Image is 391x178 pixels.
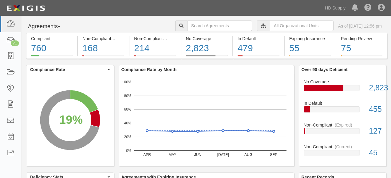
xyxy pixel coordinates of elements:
text: 100% [122,80,131,84]
div: In Default [299,100,386,106]
text: APR [143,153,151,157]
b: Over 90 days Deficient [302,67,348,72]
div: As of [DATE] 12:56 pm [338,23,382,29]
b: Compliance Rate by Month [121,67,177,72]
div: Expiring Insurance [289,36,331,42]
div: (Current) [114,36,131,42]
div: Non-Compliant (Expired) [134,36,176,42]
a: Non-Compliant(Expired)214 [129,55,180,60]
div: 168 [82,42,124,55]
div: (Expired) [165,36,183,42]
svg: A chart. [26,74,114,166]
div: Non-Compliant [299,122,386,128]
div: 2,823 [186,42,228,55]
svg: A chart. [119,74,294,166]
div: 455 [364,104,386,115]
a: Non-Compliant(Current)168 [78,55,129,60]
text: AUG [244,153,252,157]
div: 214 [134,42,176,55]
div: 2,823 [364,82,386,93]
div: (Expired) [335,122,352,128]
div: Pending Review [341,36,382,42]
div: 127 [364,126,386,137]
a: No Coverage2,823 [304,79,382,100]
a: In Default455 [304,100,382,122]
text: SEP [270,153,277,157]
text: [DATE] [217,153,229,157]
button: Agreements [26,21,72,33]
div: Non-Compliant [299,144,386,150]
text: MAY [168,153,176,157]
a: Compliant760 [26,55,77,60]
div: (Current) [335,144,352,150]
button: Compliance Rate [26,65,114,74]
text: 60% [124,107,131,112]
a: HD Supply [322,2,349,14]
div: Compliant [31,36,73,42]
div: No Coverage [299,79,386,85]
div: 55 [289,42,331,55]
a: Non-Compliant(Expired)127 [304,122,382,144]
input: All Organizational Units [270,21,334,31]
img: logo-5460c22ac91f19d4615b14bd174203de0afe785f0fc80cf4dbbc73dc1793850b.png [5,3,47,14]
div: 760 [31,42,73,55]
div: No Coverage [186,36,228,42]
text: 0% [126,148,132,153]
i: Help Center - Complianz [364,4,372,12]
input: Search Agreements [187,21,252,31]
text: JUN [194,153,201,157]
a: Expiring Insurance55 [285,55,336,60]
a: In Default479 [233,55,284,60]
text: 20% [124,135,131,139]
a: Non-Compliant(Current)45 [304,144,382,161]
text: 40% [124,121,131,125]
div: 75 [341,42,382,55]
span: Compliance Rate [30,66,106,73]
a: No Coverage2,823 [181,55,232,60]
text: 80% [124,93,131,98]
div: In Default [238,36,279,42]
div: Non-Compliant (Current) [82,36,124,42]
div: 19% [59,111,83,128]
a: Pending Review75 [336,55,387,60]
div: 479 [238,42,279,55]
div: 71 [11,40,19,46]
div: 45 [364,147,386,158]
